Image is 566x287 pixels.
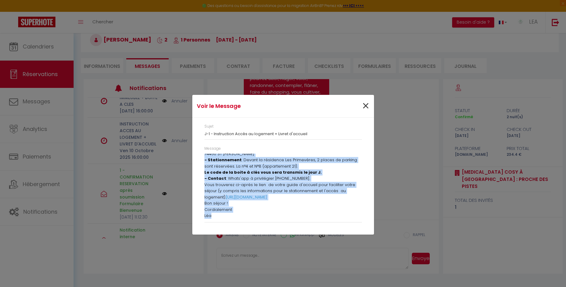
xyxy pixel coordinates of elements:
h4: Voir le Message [197,102,309,110]
label: Message [204,146,221,152]
button: Close [362,100,369,113]
p: : Devant la résidence Les Primevères, 2 places de parking sont réservées. La n°4 et N°8 (appartem... [204,157,362,169]
strong: - Contact [204,175,226,181]
p: 74450 ST [PERSON_NAME] [204,151,362,157]
label: Sujet [204,124,213,129]
p: Bon séjour ! [204,200,362,206]
p: Léa [204,213,362,219]
span: × [362,97,369,115]
strong: - Stationnement [204,157,242,163]
a: [URL][DOMAIN_NAME] [226,194,267,200]
h3: J-1 - Instruction Accès au logement + Livret d'accueil [204,132,362,136]
p: : Whats'app à privilégier [PHONE_NUMBER]. [204,175,362,182]
p: Cordialement [204,207,362,213]
p: Vous trouverez ci-après le lien de votre guide d'accueil pour faciliter votre séjour (y compris l... [204,182,362,200]
strong: Le code de la boite à clés vous sera transmis le jour J. [204,169,322,175]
